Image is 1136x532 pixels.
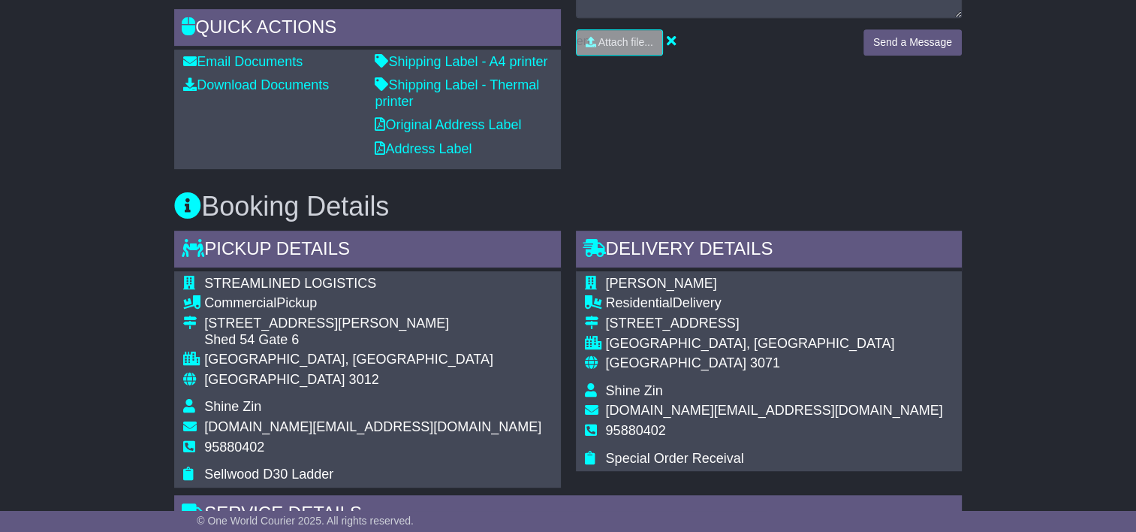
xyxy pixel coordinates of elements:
div: [GEOGRAPHIC_DATA], [GEOGRAPHIC_DATA] [204,352,541,368]
a: Shipping Label - A4 printer [375,54,547,69]
div: [STREET_ADDRESS] [606,316,943,332]
a: Address Label [375,141,472,156]
a: Download Documents [183,77,329,92]
span: STREAMLINED LOGISTICS [204,276,376,291]
span: [DOMAIN_NAME][EMAIL_ADDRESS][DOMAIN_NAME] [606,403,943,418]
span: Residential [606,295,673,310]
a: Email Documents [183,54,303,69]
span: © One World Courier 2025. All rights reserved. [197,515,414,527]
span: Commercial [204,295,276,310]
h3: Booking Details [174,192,962,222]
span: [DOMAIN_NAME][EMAIL_ADDRESS][DOMAIN_NAME] [204,419,541,434]
div: Shed 54 Gate 6 [204,332,541,349]
button: Send a Message [863,29,962,56]
div: Quick Actions [174,9,560,50]
a: Shipping Label - Thermal printer [375,77,539,109]
a: Original Address Label [375,117,521,132]
span: Sellwood D30 Ladder [204,467,333,482]
span: Shine Zin [204,399,261,414]
div: [STREET_ADDRESS][PERSON_NAME] [204,316,541,332]
span: 3071 [750,355,780,370]
div: Delivery Details [576,231,962,271]
span: Shine Zin [606,383,663,398]
span: Special Order Receival [606,451,744,466]
div: [GEOGRAPHIC_DATA], [GEOGRAPHIC_DATA] [606,336,943,352]
div: Pickup [204,295,541,312]
span: 95880402 [606,423,666,438]
span: [GEOGRAPHIC_DATA] [606,355,746,370]
span: 95880402 [204,440,264,455]
span: 3012 [349,372,379,387]
div: Delivery [606,295,943,312]
span: [GEOGRAPHIC_DATA] [204,372,345,387]
span: [PERSON_NAME] [606,276,717,291]
div: Pickup Details [174,231,560,271]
